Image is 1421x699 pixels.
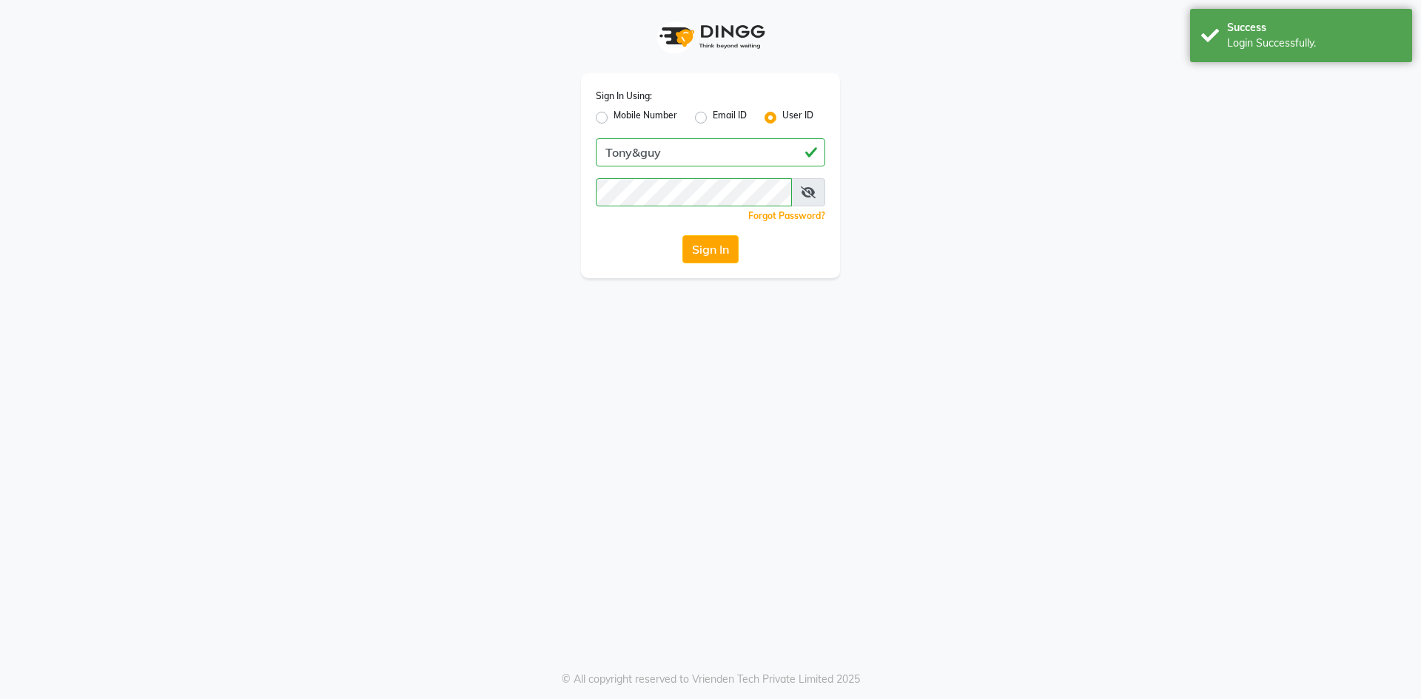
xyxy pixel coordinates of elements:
input: Username [596,138,825,166]
label: Sign In Using: [596,90,652,103]
div: Login Successfully. [1227,36,1401,51]
img: logo1.svg [651,15,770,58]
a: Forgot Password? [748,210,825,221]
label: Mobile Number [614,109,677,126]
label: Email ID [713,109,747,126]
button: Sign In [682,235,739,263]
input: Username [596,178,792,206]
label: User ID [782,109,813,126]
div: Success [1227,20,1401,36]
